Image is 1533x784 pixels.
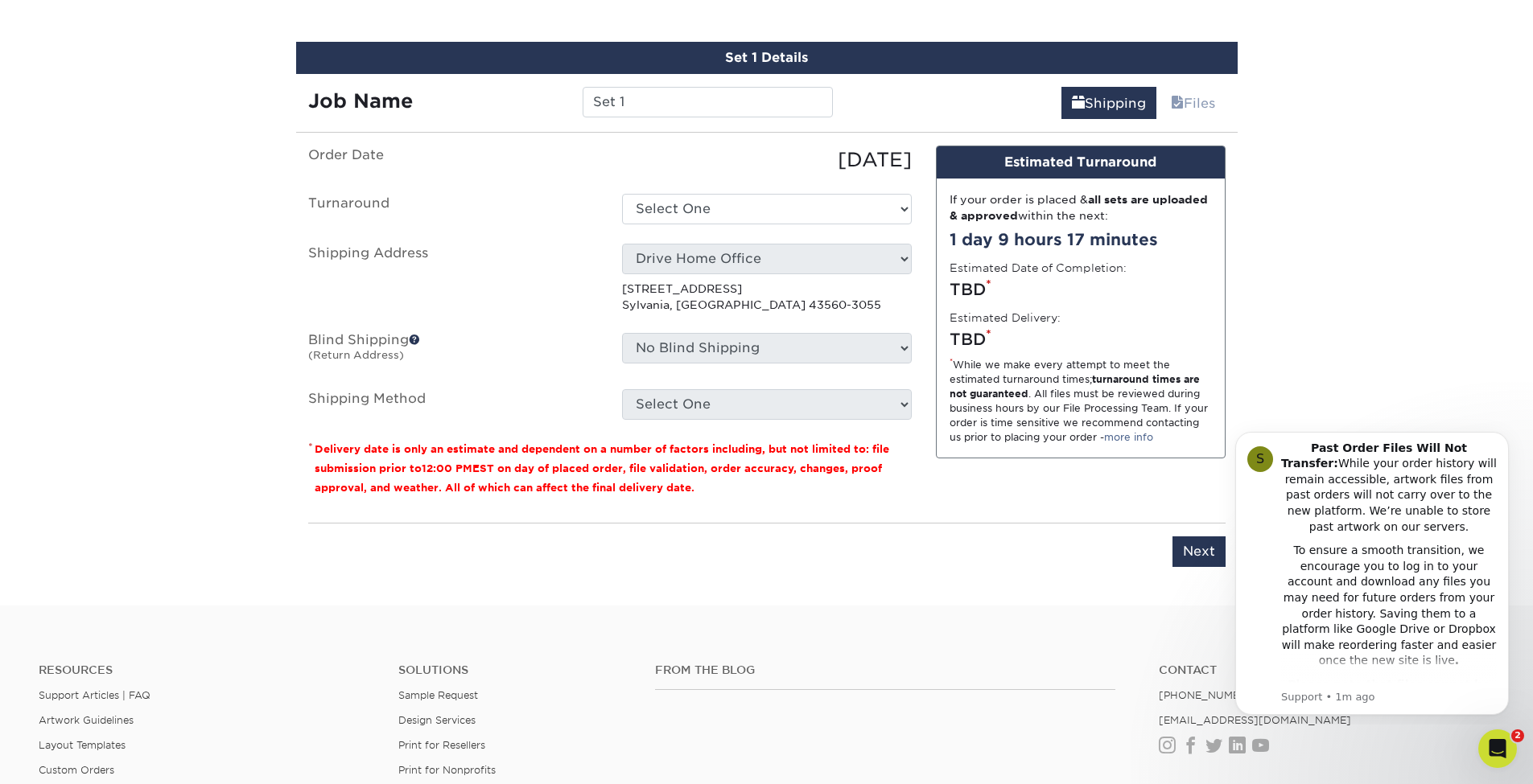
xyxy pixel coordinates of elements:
[398,764,496,776] a: Print for Nonprofits
[950,373,1200,400] strong: turnaround times are not guaranteed
[308,349,404,361] small: (Return Address)
[422,462,472,474] span: 12:00 PM
[296,244,610,314] label: Shipping Address
[398,689,478,701] a: Sample Request
[39,663,374,677] h4: Resources
[296,194,610,224] label: Turnaround
[950,358,1212,445] div: While we make every attempt to meet the estimated turnaround times; . All files must be reviewed ...
[296,146,610,174] label: Order Date
[950,228,1212,252] div: 1 day 9 hours 17 minutes
[622,281,912,314] p: [STREET_ADDRESS] Sylvania, [GEOGRAPHIC_DATA] 43560-3055
[950,191,1212,224] div: If your order is placed & within the next:
[398,663,631,677] h4: Solutions
[950,327,1212,351] div: TBD
[296,42,1238,74] div: Set 1 Details
[950,310,1061,326] label: Estimated Delivery:
[1159,714,1351,726] a: [EMAIL_ADDRESS][DOMAIN_NAME]
[1072,96,1085,111] span: shipping
[39,714,134,726] a: Artwork Guidelines
[1061,87,1156,119] a: Shipping
[610,146,924,174] div: [DATE]
[937,146,1225,179] div: Estimated Turnaround
[398,739,485,751] a: Print for Resellers
[1159,663,1494,677] a: Contact
[1211,417,1533,724] iframe: Intercom notifications message
[1171,96,1184,111] span: files
[296,333,610,370] label: Blind Shipping
[308,89,413,113] strong: Job Name
[655,663,1115,677] h4: From the Blog
[1160,87,1226,119] a: Files
[398,714,476,726] a: Design Services
[1511,729,1524,742] span: 2
[583,87,833,117] input: Enter a job name
[950,277,1212,302] div: TBD
[1478,729,1517,768] iframe: Intercom live chat
[296,389,610,420] label: Shipping Method
[1104,431,1153,443] a: more info
[39,689,150,701] a: Support Articles | FAQ
[1159,689,1259,701] a: [PHONE_NUMBER]
[1172,536,1226,567] input: Next
[315,443,889,494] small: Delivery date is only an estimate and dependent on a number of factors including, but not limited...
[950,260,1127,276] label: Estimated Date of Completion:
